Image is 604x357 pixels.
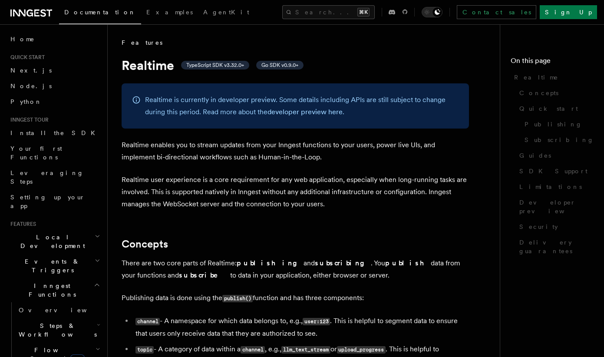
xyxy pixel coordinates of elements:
code: user:123 [303,318,330,325]
span: Subscribing [525,136,594,144]
span: SDK Support [519,167,587,175]
code: channel [135,318,160,325]
a: Developer preview [516,195,594,219]
span: Guides [519,151,551,160]
a: Node.js [7,78,102,94]
a: Home [7,31,102,47]
a: Sign Up [540,5,597,19]
span: Steps & Workflows [15,321,97,339]
span: Go SDK v0.9.0+ [261,62,298,69]
a: Realtime [511,69,594,85]
button: Steps & Workflows [15,318,102,342]
a: Next.js [7,63,102,78]
button: Inngest Functions [7,278,102,302]
a: Concepts [122,238,168,250]
a: Leveraging Steps [7,165,102,189]
span: Setting up your app [10,194,85,209]
p: Realtime enables you to stream updates from your Inngest functions to your users, power live UIs,... [122,139,469,163]
span: Events & Triggers [7,257,95,274]
a: Python [7,94,102,109]
span: Security [519,222,558,231]
a: Publishing [521,116,594,132]
h1: Realtime [122,57,469,73]
button: Events & Triggers [7,254,102,278]
span: Local Development [7,233,95,250]
p: There are two core parts of Realtime: and . You data from your functions and to data in your appl... [122,257,469,281]
li: - A namespace for which data belongs to, e.g., . This is helpful to segment data to ensure that u... [133,315,469,340]
a: Concepts [516,85,594,101]
p: Realtime is currently in developer preview. Some details including APIs are still subject to chan... [145,94,459,118]
strong: publishing [237,259,304,267]
a: Delivery guarantees [516,235,594,259]
a: Security [516,219,594,235]
span: Quick start [7,54,45,61]
span: Home [10,35,35,43]
strong: subscribing [315,259,371,267]
span: Overview [19,307,108,314]
a: Your first Functions [7,141,102,165]
span: Inngest tour [7,116,49,123]
button: Search...⌘K [282,5,375,19]
p: Publishing data is done using the function and has three components: [122,292,469,304]
a: Limitations [516,179,594,195]
a: Examples [141,3,198,23]
a: Subscribing [521,132,594,148]
span: Install the SDK [10,129,100,136]
span: Your first Functions [10,145,62,161]
span: Node.js [10,83,52,89]
span: Limitations [519,182,582,191]
span: Developer preview [519,198,594,215]
a: Overview [15,302,102,318]
span: Publishing [525,120,582,129]
span: TypeScript SDK v3.32.0+ [186,62,244,69]
span: Next.js [10,67,52,74]
code: channel [241,346,265,354]
span: Leveraging Steps [10,169,84,185]
code: upload_progress [337,346,386,354]
strong: subscribe [179,271,230,279]
span: Examples [146,9,193,16]
a: Documentation [59,3,141,24]
span: Features [7,221,36,228]
code: llm_text_stream [281,346,330,354]
h4: On this page [511,56,594,69]
span: AgentKit [203,9,249,16]
button: Toggle dark mode [422,7,442,17]
span: Quick start [519,104,578,113]
span: Realtime [514,73,558,82]
span: Inngest Functions [7,281,94,299]
a: developer preview here [267,108,343,116]
a: AgentKit [198,3,254,23]
span: Delivery guarantees [519,238,594,255]
kbd: ⌘K [357,8,370,17]
a: Install the SDK [7,125,102,141]
a: Guides [516,148,594,163]
span: Python [10,98,42,105]
span: Documentation [64,9,136,16]
code: topic [135,346,154,354]
a: SDK Support [516,163,594,179]
a: Contact sales [457,5,536,19]
p: Realtime user experience is a core requirement for any web application, especially when long-runn... [122,174,469,210]
span: Concepts [519,89,558,97]
strong: publish [385,259,431,267]
a: Quick start [516,101,594,116]
span: Features [122,38,162,47]
a: Setting up your app [7,189,102,214]
code: publish() [222,295,253,302]
button: Local Development [7,229,102,254]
